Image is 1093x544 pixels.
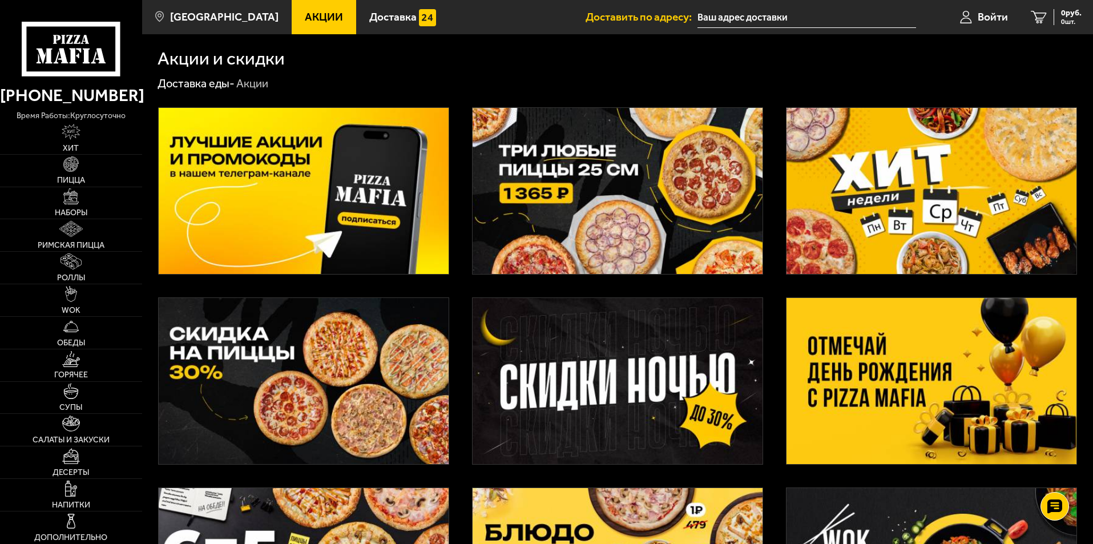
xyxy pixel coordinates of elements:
[55,209,87,217] span: Наборы
[54,371,88,379] span: Горячее
[34,534,107,542] span: Дополнительно
[1061,18,1082,25] span: 0 шт.
[697,7,916,28] input: Ваш адрес доставки
[170,11,279,22] span: [GEOGRAPHIC_DATA]
[57,339,85,347] span: Обеды
[158,50,285,68] h1: Акции и скидки
[33,436,110,444] span: Салаты и закуски
[38,241,104,249] span: Римская пицца
[59,404,82,412] span: Супы
[369,11,417,22] span: Доставка
[697,7,916,28] span: Санкт-Петербург, улица Коллонтай, 5/1, подъезд 10
[57,176,85,184] span: Пицца
[57,274,85,282] span: Роллы
[419,9,436,26] img: 15daf4d41897b9f0e9f617042186c801.svg
[63,144,79,152] span: Хит
[62,307,80,315] span: WOK
[236,76,268,91] div: Акции
[978,11,1008,22] span: Войти
[1061,9,1082,17] span: 0 руб.
[586,11,697,22] span: Доставить по адресу:
[52,501,90,509] span: Напитки
[53,469,89,477] span: Десерты
[305,11,343,22] span: Акции
[158,76,235,90] a: Доставка еды-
